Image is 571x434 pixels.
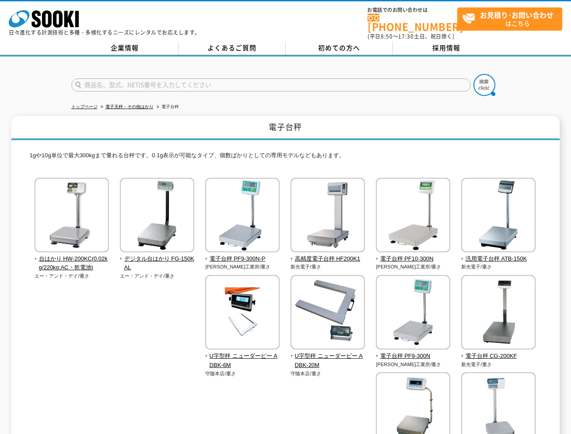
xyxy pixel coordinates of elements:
span: 電子台秤 CG-200KF [461,352,536,361]
a: 企業情報 [71,42,179,55]
span: 高精度電子台秤 HF200K1 [291,254,365,264]
p: [PERSON_NAME]工業所/重さ [205,263,280,271]
img: 台はかり HW-200KC(0.02kg/220kg:AC・乾電池) [35,178,109,254]
a: 採用情報 [393,42,500,55]
img: U字型秤 ニューダービー ADBK-20M [291,275,365,352]
span: 電子台秤 PF10-300N [376,254,451,264]
a: 電子台秤 CG-200KF [461,343,536,361]
span: 8:50 [381,32,393,40]
p: エー・アンド・デイ/重さ [35,272,109,280]
a: 初めての方へ [286,42,393,55]
a: 電子台秤 PF9-300N [376,343,451,361]
p: [PERSON_NAME]工業所/重さ [376,361,451,368]
a: U字型秤 ニューダービー ADBK-20M [291,343,365,370]
a: デジタル台はかり FG-150KAL [120,246,195,272]
img: btn_search.png [473,74,495,96]
a: 台はかり HW-200KC(0.02kg/220kg:AC・乾電池) [35,246,109,272]
span: 電子台秤 PF9-300N [376,352,451,361]
h1: 電子台秤 [11,116,560,140]
p: [PERSON_NAME]工業所/重さ [376,263,451,271]
a: 電子台秤 PF10-300N [376,246,451,264]
span: 電子台秤 PF9-300N-P [205,254,280,264]
span: U字型秤 ニューダービー ADBK-20M [291,352,365,370]
span: デジタル台はかり FG-150KAL [120,254,195,273]
p: 新光電子/重さ [461,263,536,271]
a: 電子天秤・その他はかり [105,104,154,109]
p: 1gや10g単位で最大300kgまで量れる台秤です。0.1g表示が可能なタイプ、個数ばかりとしての専用モデルなどもあります。 [29,151,541,165]
strong: お見積り･お問い合わせ [480,10,553,20]
img: 電子台秤 PF9-300N [376,275,450,352]
span: 汎用電子台秤 ATB-150K [461,254,536,264]
a: よくあるご質問 [179,42,286,55]
a: トップページ [71,104,98,109]
p: 日々進化する計測技術と多種・多様化するニーズにレンタルでお応えします。 [9,30,200,35]
p: 守随本店/重さ [291,370,365,378]
img: 電子台秤 PF9-300N-P [205,178,280,254]
a: お見積り･お問い合わせはこちら [457,7,562,31]
span: はこちら [462,8,562,30]
p: エー・アンド・デイ/重さ [120,272,195,280]
img: 電子台秤 CG-200KF [461,275,536,352]
input: 商品名、型式、NETIS番号を入力してください [71,78,471,92]
img: 汎用電子台秤 ATB-150K [461,178,536,254]
img: U字型秤 ニューダービー ADBK-6M [205,275,280,352]
span: (平日 ～ 土日、祝日除く) [368,32,454,40]
a: 高精度電子台秤 HF200K1 [291,246,365,264]
span: 台はかり HW-200KC(0.02kg/220kg:AC・乾電池) [35,254,109,273]
span: U字型秤 ニューダービー ADBK-6M [205,352,280,370]
a: U字型秤 ニューダービー ADBK-6M [205,343,280,370]
span: 17:30 [398,32,414,40]
p: 新光電子/重さ [461,361,536,368]
li: 電子台秤 [155,102,179,112]
img: 電子台秤 PF10-300N [376,178,450,254]
img: 高精度電子台秤 HF200K1 [291,178,365,254]
a: 電子台秤 PF9-300N-P [205,246,280,264]
a: [PHONE_NUMBER] [368,14,457,32]
span: お電話でのお問い合わせは [368,7,457,13]
a: 汎用電子台秤 ATB-150K [461,246,536,264]
img: デジタル台はかり FG-150KAL [120,178,194,254]
p: 守随本店/重さ [205,370,280,378]
p: 新光電子/重さ [291,263,365,271]
span: 初めての方へ [318,43,360,53]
